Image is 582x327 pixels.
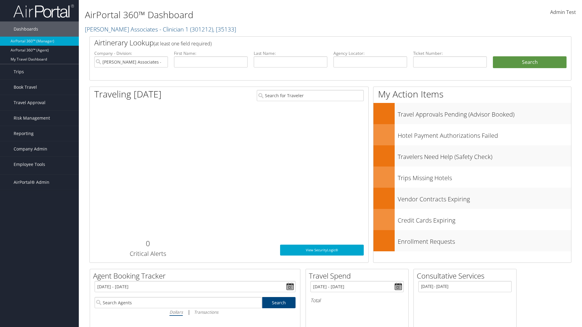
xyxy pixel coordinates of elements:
input: Search for Traveler [257,90,364,101]
span: Company Admin [14,141,47,157]
h3: Credit Cards Expiring [398,213,571,225]
a: Credit Cards Expiring [373,209,571,230]
a: Admin Test [550,3,576,22]
span: AirPortal® Admin [14,175,49,190]
div: | [95,308,296,316]
button: Search [493,56,567,68]
h2: 0 [94,238,201,249]
i: Transactions [194,309,218,315]
label: Ticket Number: [413,50,487,56]
a: Enrollment Requests [373,230,571,251]
h3: Travelers Need Help (Safety Check) [398,150,571,161]
i: Dollars [169,309,183,315]
a: Hotel Payment Authorizations Failed [373,124,571,145]
span: (at least one field required) [154,40,212,47]
img: airportal-logo.png [13,4,74,18]
span: Risk Management [14,111,50,126]
h3: Travel Approvals Pending (Advisor Booked) [398,107,571,119]
h3: Trips Missing Hotels [398,171,571,182]
span: Trips [14,64,24,79]
span: Dashboards [14,21,38,37]
h2: Airtinerary Lookup [94,38,527,48]
span: Admin Test [550,9,576,15]
span: Travel Approval [14,95,45,110]
a: Travelers Need Help (Safety Check) [373,145,571,167]
span: Employee Tools [14,157,45,172]
a: [PERSON_NAME] Associates - Clinician 1 [85,25,236,33]
h3: Vendor Contracts Expiring [398,192,571,203]
h1: AirPortal 360™ Dashboard [85,8,412,21]
label: Company - Division: [94,50,168,56]
h2: Agent Booking Tracker [93,271,300,281]
input: Search Agents [95,297,262,308]
h1: My Action Items [373,88,571,101]
span: ( 301212 ) [190,25,213,33]
h2: Travel Spend [309,271,408,281]
h3: Hotel Payment Authorizations Failed [398,128,571,140]
a: Search [262,297,296,308]
span: Book Travel [14,80,37,95]
label: Last Name: [254,50,327,56]
a: Trips Missing Hotels [373,167,571,188]
a: Travel Approvals Pending (Advisor Booked) [373,103,571,124]
a: Vendor Contracts Expiring [373,188,571,209]
h1: Traveling [DATE] [94,88,162,101]
h3: Enrollment Requests [398,234,571,246]
h6: Total [310,297,404,304]
a: View SecurityLogic® [280,245,364,256]
span: , [ 35133 ] [213,25,236,33]
h2: Consultative Services [417,271,516,281]
span: Reporting [14,126,34,141]
label: First Name: [174,50,248,56]
h3: Critical Alerts [94,249,201,258]
label: Agency Locator: [333,50,407,56]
